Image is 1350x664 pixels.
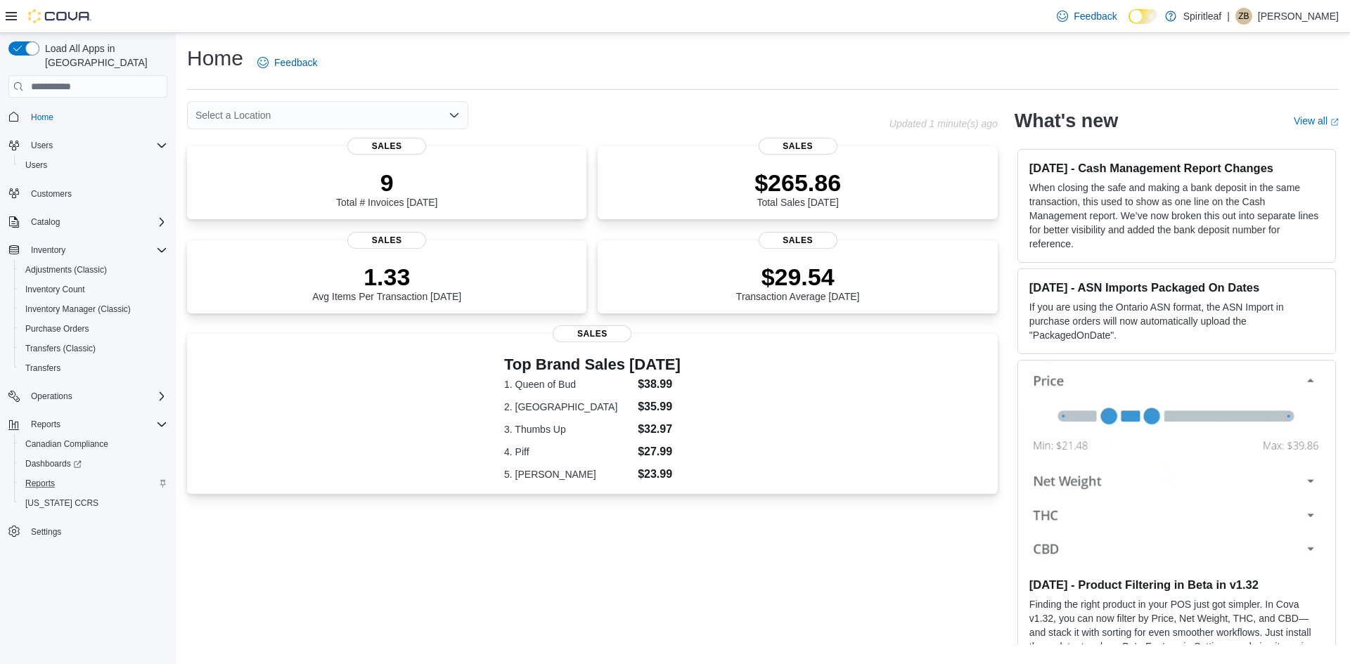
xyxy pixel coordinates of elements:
[20,281,167,298] span: Inventory Count
[1330,118,1339,126] svg: External link
[25,284,85,295] span: Inventory Count
[8,100,167,578] nav: Complex example
[553,325,631,342] span: Sales
[638,421,681,438] dd: $32.97
[20,340,167,357] span: Transfers (Classic)
[1029,280,1324,294] h3: [DATE] - ASN Imports Packaged On Dates
[39,41,167,70] span: Load All Apps in [GEOGRAPHIC_DATA]
[25,363,60,374] span: Transfers
[1051,2,1122,30] a: Feedback
[25,242,167,259] span: Inventory
[1227,8,1230,25] p: |
[25,185,77,202] a: Customers
[20,340,101,357] a: Transfers (Classic)
[3,212,173,232] button: Catalog
[25,160,47,171] span: Users
[20,301,167,318] span: Inventory Manager (Classic)
[14,474,173,493] button: Reports
[754,169,841,208] div: Total Sales [DATE]
[25,478,55,489] span: Reports
[504,422,632,436] dt: 3. Thumbs Up
[20,475,167,492] span: Reports
[14,299,173,319] button: Inventory Manager (Classic)
[20,436,167,453] span: Canadian Compliance
[25,416,167,433] span: Reports
[14,493,173,513] button: [US_STATE] CCRS
[31,419,60,430] span: Reports
[31,245,65,256] span: Inventory
[187,44,243,72] h1: Home
[14,260,173,280] button: Adjustments (Classic)
[1121,641,1183,652] em: Beta Features
[25,264,107,275] span: Adjustments (Classic)
[25,416,66,433] button: Reports
[25,343,96,354] span: Transfers (Classic)
[274,56,317,70] span: Feedback
[759,138,837,155] span: Sales
[312,263,461,291] p: 1.33
[336,169,437,208] div: Total # Invoices [DATE]
[14,319,173,339] button: Purchase Orders
[252,48,323,77] a: Feedback
[25,214,167,230] span: Catalog
[347,232,426,249] span: Sales
[347,138,426,155] span: Sales
[20,360,66,377] a: Transfers
[449,110,460,121] button: Open list of options
[25,323,89,334] span: Purchase Orders
[504,467,632,481] dt: 5. [PERSON_NAME]
[638,398,681,415] dd: $35.99
[25,458,82,469] span: Dashboards
[25,388,78,405] button: Operations
[14,358,173,378] button: Transfers
[504,356,681,373] h3: Top Brand Sales [DATE]
[20,320,167,337] span: Purchase Orders
[20,320,95,337] a: Purchase Orders
[1258,8,1339,25] p: [PERSON_NAME]
[31,526,61,538] span: Settings
[3,240,173,260] button: Inventory
[20,455,167,472] span: Dashboards
[1235,8,1252,25] div: Zach B
[25,438,108,450] span: Canadian Compliance
[28,9,91,23] img: Cova
[889,118,998,129] p: Updated 1 minute(s) ago
[20,281,91,298] a: Inventory Count
[20,157,167,174] span: Users
[1238,8,1249,25] span: ZB
[759,232,837,249] span: Sales
[14,454,173,474] a: Dashboards
[25,523,67,540] a: Settings
[14,280,173,299] button: Inventory Count
[312,263,461,302] div: Avg Items Per Transaction [DATE]
[20,495,167,512] span: Washington CCRS
[504,445,632,459] dt: 4. Piff
[20,261,112,278] a: Adjustments (Classic)
[20,455,87,472] a: Dashboards
[25,108,167,125] span: Home
[3,415,173,434] button: Reports
[638,443,681,460] dd: $27.99
[14,155,173,175] button: Users
[504,400,632,414] dt: 2. [GEOGRAPHIC_DATA]
[25,388,167,405] span: Operations
[1029,161,1324,175] h3: [DATE] - Cash Management Report Changes
[20,261,167,278] span: Adjustments (Classic)
[20,360,167,377] span: Transfers
[336,169,437,197] p: 9
[20,301,136,318] a: Inventory Manager (Classic)
[25,137,167,154] span: Users
[1183,8,1221,25] p: Spiritleaf
[25,185,167,202] span: Customers
[1029,578,1324,592] h3: [DATE] - Product Filtering in Beta in v1.32
[3,136,173,155] button: Users
[504,377,632,391] dt: 1. Queen of Bud
[31,391,72,402] span: Operations
[1074,9,1117,23] span: Feedback
[20,436,114,453] a: Canadian Compliance
[736,263,860,291] p: $29.54
[20,157,53,174] a: Users
[25,242,71,259] button: Inventory
[3,521,173,542] button: Settings
[3,386,173,406] button: Operations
